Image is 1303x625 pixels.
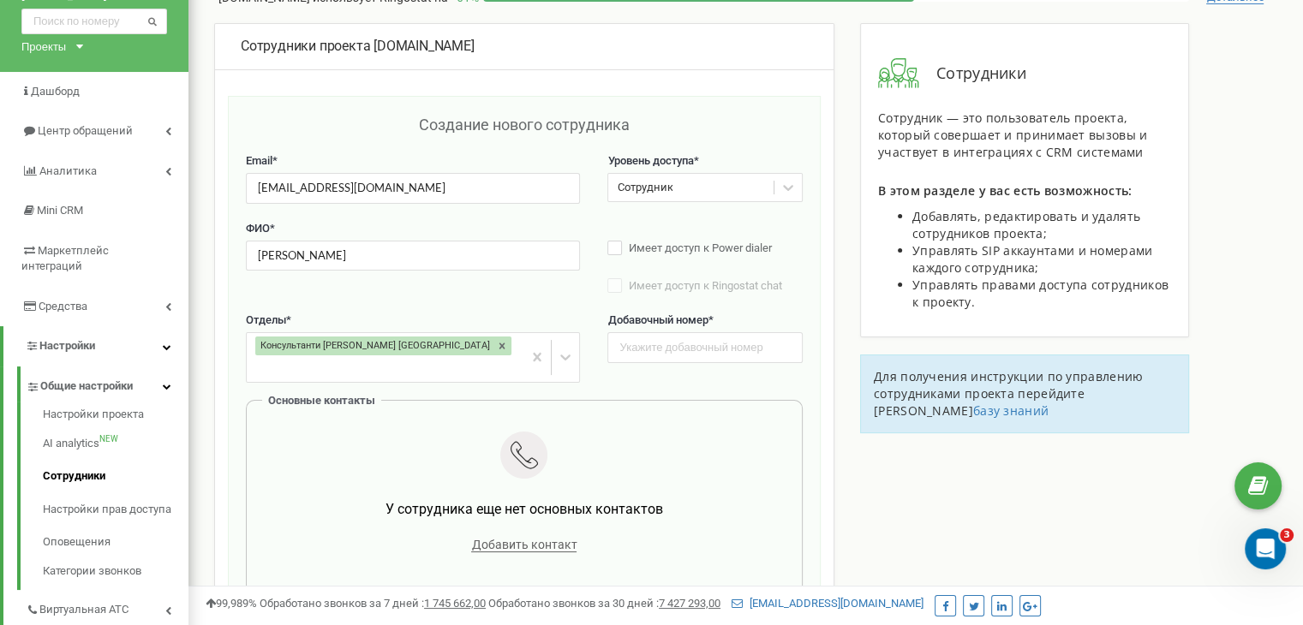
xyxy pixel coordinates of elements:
[37,204,83,217] span: Mini CRM
[43,460,188,493] a: Сотрудники
[1245,528,1286,569] iframe: Intercom live chat
[260,597,486,610] span: Обработано звонков за 7 дней :
[878,182,1132,199] span: В этом разделе у вас есть возможность:
[874,368,1143,419] span: Для получения инструкции по управлению сотрудниками проекта перейдите [PERSON_NAME]
[43,427,188,461] a: AI analyticsNEW
[21,244,109,273] span: Маркетплейс интеграций
[26,366,188,402] a: Общие настройки
[246,222,270,235] span: ФИО
[268,394,375,407] span: Основные контакты
[629,241,772,254] span: Имеет доступ к Power dialer
[912,242,1153,276] span: Управлять SIP аккаунтами и номерами каждого сотрудника;
[38,124,133,137] span: Центр обращений
[43,407,188,427] a: Настройки проекта
[878,110,1147,160] span: Сотрудник — это пользователь проекта, который совершает и принимает вызовы и участвует в интеграц...
[488,597,720,610] span: Обработано звонков за 30 дней :
[912,208,1140,241] span: Добавлять, редактировать и удалять сотрудников проекта;
[246,313,286,326] span: Отделы
[659,597,720,610] u: 7 427 293,00
[39,164,97,177] span: Аналитика
[246,173,580,203] input: Введите Email
[3,326,188,366] a: Настройки
[39,300,87,312] span: Средства
[629,279,782,292] span: Имеет доступ к Ringostat chat
[607,332,802,362] input: Укажите добавочный номер
[43,559,188,580] a: Категории звонков
[607,313,708,326] span: Добавочный номер
[424,597,486,610] u: 1 745 662,00
[617,180,672,196] div: Сотрудник
[241,38,370,54] span: Сотрудники проекта
[21,39,66,55] div: Проекты
[607,154,693,167] span: Уровень доступа
[246,154,272,167] span: Email
[471,538,577,552] span: Добавить контакт
[21,9,167,34] input: Поиск по номеру
[419,116,630,134] span: Создание нового сотрудника
[31,85,80,98] span: Дашборд
[732,597,923,610] a: [EMAIL_ADDRESS][DOMAIN_NAME]
[39,602,129,618] span: Виртуальная АТС
[919,62,1026,85] span: Сотрудники
[1280,528,1294,542] span: 3
[386,501,663,517] span: У сотрудника еще нет основных контактов
[40,378,133,395] span: Общие настройки
[973,402,1049,419] a: базу знаний
[241,37,808,57] div: [DOMAIN_NAME]
[246,241,580,271] input: Введите ФИО
[206,597,257,610] span: 99,989%
[26,590,188,625] a: Виртуальная АТС
[43,493,188,527] a: Настройки прав доступа
[39,339,95,352] span: Настройки
[43,526,188,559] a: Оповещения
[255,336,493,355] div: Консультанти [PERSON_NAME] [GEOGRAPHIC_DATA]
[912,277,1169,310] span: Управлять правами доступа сотрудников к проекту.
